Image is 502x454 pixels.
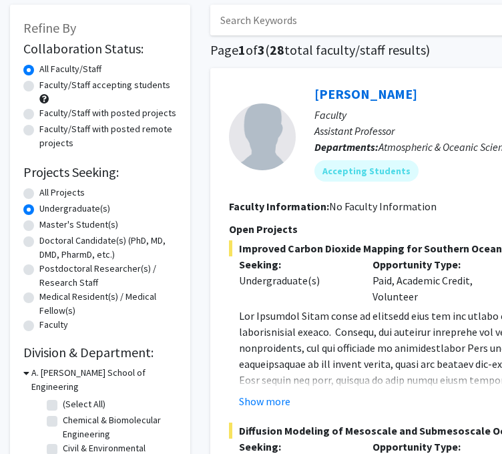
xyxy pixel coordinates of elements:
div: Paid, Academic Credit, Volunteer [362,256,496,304]
label: Faculty/Staff with posted projects [39,106,176,120]
h2: Division & Department: [23,345,177,361]
label: Master's Student(s) [39,218,118,232]
h2: Collaboration Status: [23,41,177,57]
label: Faculty/Staff accepting students [39,78,170,92]
span: No Faculty Information [329,200,437,213]
label: Chemical & Biomolecular Engineering [63,413,174,441]
iframe: Chat [10,394,57,444]
label: All Projects [39,186,85,200]
label: All Faculty/Staff [39,62,101,76]
b: Departments: [314,140,379,154]
mat-chip: Accepting Students [314,160,419,182]
label: Faculty [39,318,68,332]
label: Doctoral Candidate(s) (PhD, MD, DMD, PharmD, etc.) [39,234,177,262]
button: Show more [239,393,290,409]
span: 1 [238,41,246,58]
label: Postdoctoral Researcher(s) / Research Staff [39,262,177,290]
p: Seeking: [239,256,352,272]
h2: Projects Seeking: [23,164,177,180]
h3: A. [PERSON_NAME] School of Engineering [31,366,177,394]
label: Undergraduate(s) [39,202,110,216]
a: [PERSON_NAME] [314,85,417,102]
label: Faculty/Staff with posted remote projects [39,122,177,150]
span: 3 [258,41,265,58]
b: Faculty Information: [229,200,329,213]
label: (Select All) [63,397,105,411]
span: 28 [270,41,284,58]
label: Medical Resident(s) / Medical Fellow(s) [39,290,177,318]
p: Opportunity Type: [372,256,486,272]
span: Refine By [23,19,76,36]
div: Undergraduate(s) [239,272,352,288]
